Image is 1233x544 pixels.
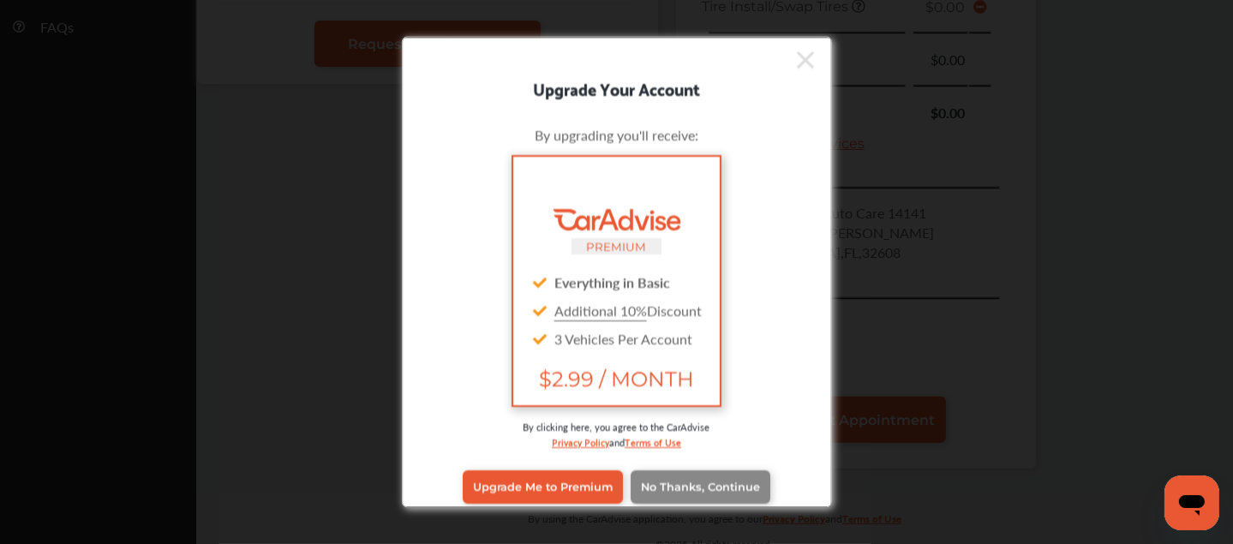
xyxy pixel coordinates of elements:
[625,433,681,449] a: Terms of Use
[527,366,705,391] span: $2.99 / MONTH
[403,74,831,101] div: Upgrade Your Account
[641,481,760,493] span: No Thanks, Continue
[552,433,609,449] a: Privacy Policy
[473,481,613,493] span: Upgrade Me to Premium
[428,124,805,144] div: By upgrading you'll receive:
[554,300,647,320] u: Additional 10%
[1164,475,1219,530] iframe: Button to launch messaging window
[463,470,623,503] a: Upgrade Me to Premium
[527,324,705,352] div: 3 Vehicles Per Account
[554,300,702,320] span: Discount
[587,239,647,253] small: PREMIUM
[631,470,770,503] a: No Thanks, Continue
[554,272,670,291] strong: Everything in Basic
[428,419,805,466] div: By clicking here, you agree to the CarAdvise and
